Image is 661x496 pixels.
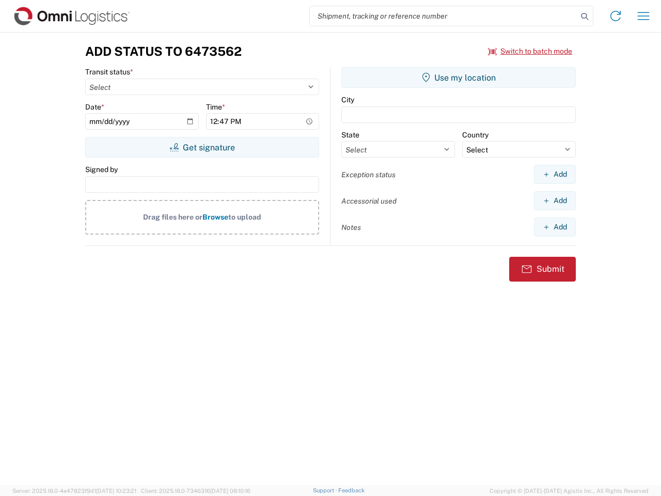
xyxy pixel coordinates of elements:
[341,95,354,104] label: City
[12,488,136,494] span: Server: 2025.18.0-4e47823f9d1
[462,130,489,139] label: Country
[341,196,397,206] label: Accessorial used
[341,223,361,232] label: Notes
[534,191,576,210] button: Add
[85,165,118,174] label: Signed by
[141,488,250,494] span: Client: 2025.18.0-7346316
[85,137,319,158] button: Get signature
[490,486,649,495] span: Copyright © [DATE]-[DATE] Agistix Inc., All Rights Reserved
[210,488,250,494] span: [DATE] 08:10:16
[143,213,202,221] span: Drag files here or
[338,487,365,493] a: Feedback
[85,44,242,59] h3: Add Status to 6473562
[534,165,576,184] button: Add
[534,218,576,237] button: Add
[341,170,396,179] label: Exception status
[310,6,577,26] input: Shipment, tracking or reference number
[313,487,339,493] a: Support
[96,488,136,494] span: [DATE] 10:23:21
[206,102,225,112] label: Time
[509,257,576,282] button: Submit
[85,102,104,112] label: Date
[85,67,133,76] label: Transit status
[341,67,576,88] button: Use my location
[228,213,261,221] span: to upload
[341,130,359,139] label: State
[488,43,572,60] button: Switch to batch mode
[202,213,228,221] span: Browse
